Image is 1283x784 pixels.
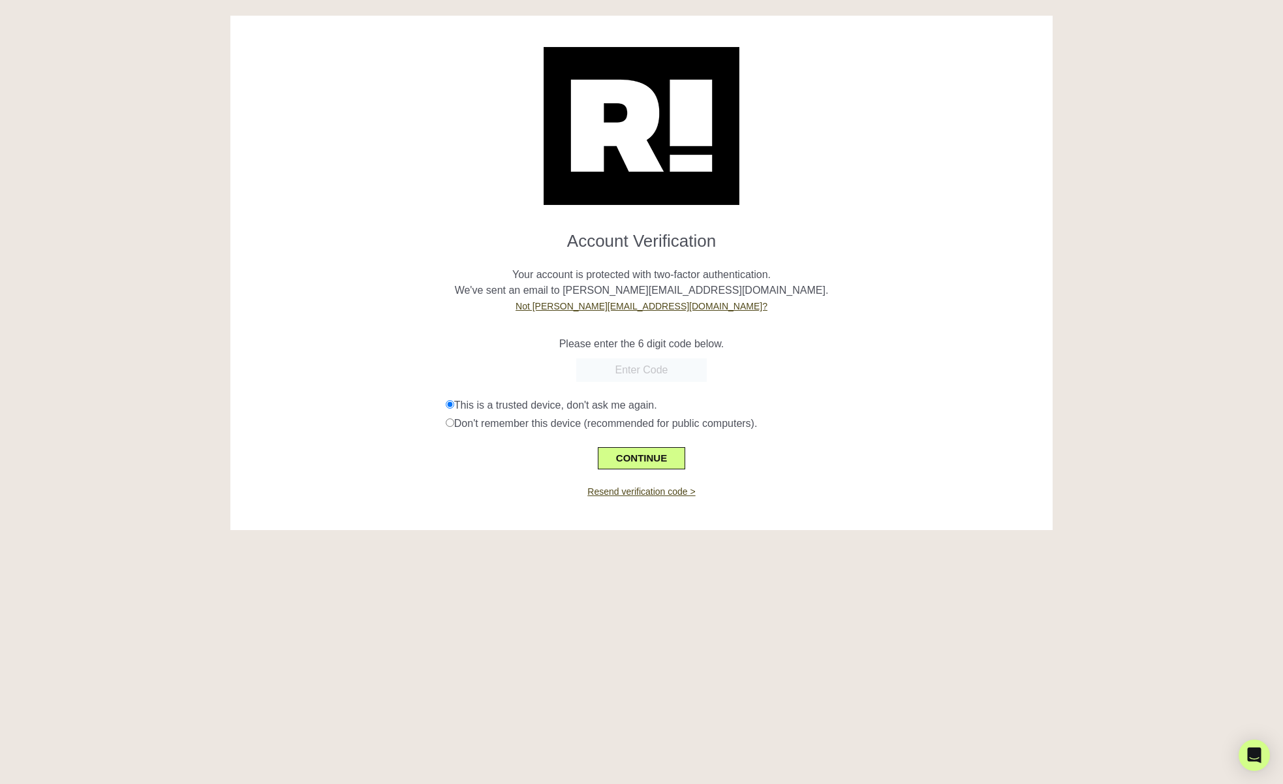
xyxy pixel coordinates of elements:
[576,358,707,382] input: Enter Code
[544,47,739,205] img: Retention.com
[446,416,1043,431] div: Don't remember this device (recommended for public computers).
[598,447,685,469] button: CONTINUE
[1239,740,1270,771] div: Open Intercom Messenger
[446,398,1043,413] div: This is a trusted device, don't ask me again.
[587,486,695,497] a: Resend verification code >
[240,221,1043,251] h1: Account Verification
[240,251,1043,314] p: Your account is protected with two-factor authentication. We've sent an email to [PERSON_NAME][EM...
[516,301,767,311] a: Not [PERSON_NAME][EMAIL_ADDRESS][DOMAIN_NAME]?
[240,336,1043,352] p: Please enter the 6 digit code below.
